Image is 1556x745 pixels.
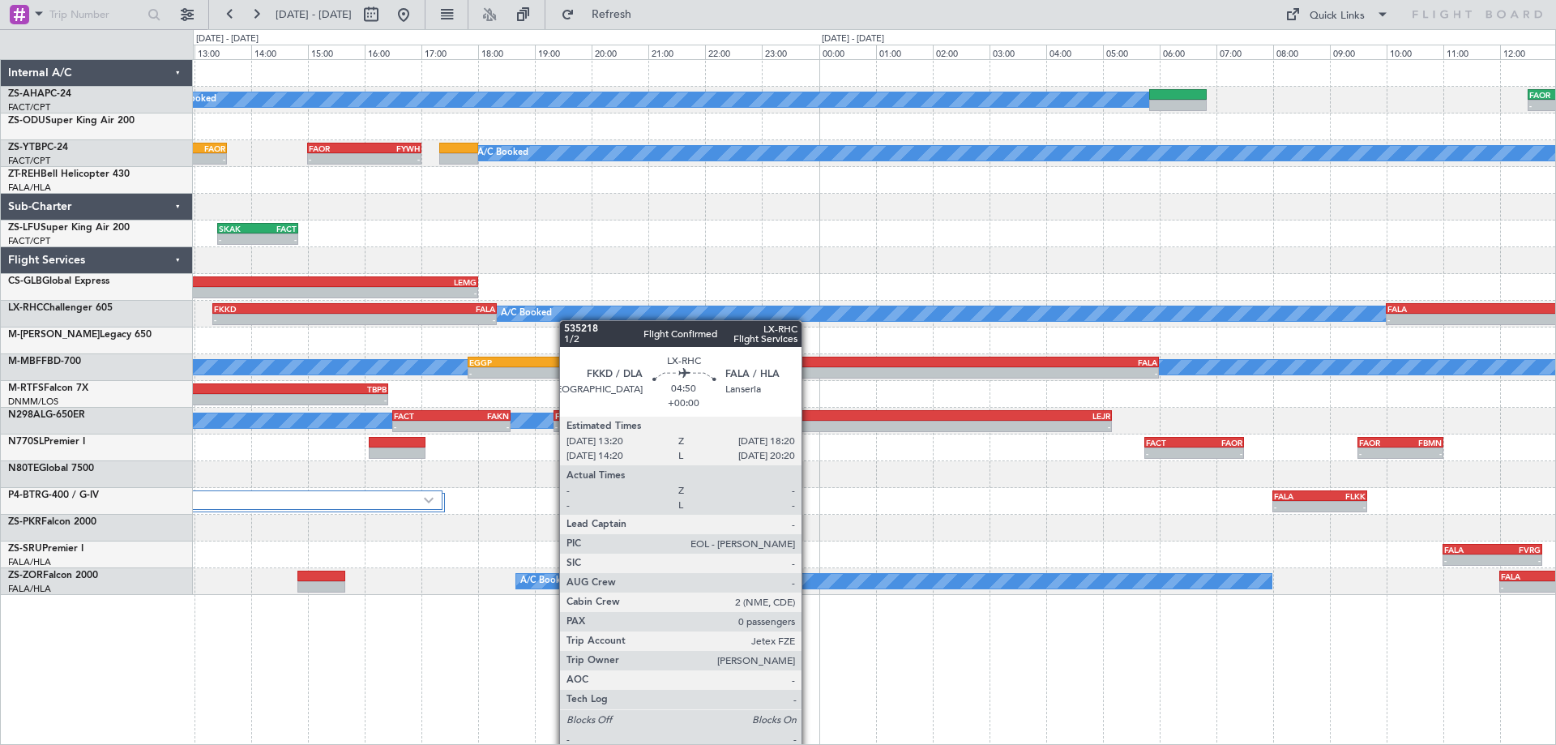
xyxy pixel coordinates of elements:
[669,358,913,367] div: DTTA
[1146,438,1195,447] div: FACT
[1493,555,1541,565] div: -
[535,45,592,59] div: 19:00
[219,224,258,233] div: SKAK
[1387,45,1443,59] div: 10:00
[258,224,297,233] div: FACT
[1274,502,1320,512] div: -
[309,143,364,153] div: FAOR
[49,2,143,27] input: Trip Number
[1359,438,1400,447] div: FAOR
[469,368,546,378] div: -
[394,411,451,421] div: FACT
[1146,448,1195,458] div: -
[822,32,884,46] div: [DATE] - [DATE]
[8,155,50,167] a: FACT/CPT
[8,276,109,286] a: CS-GLBGlobal Express
[421,45,478,59] div: 17:00
[8,116,45,126] span: ZS-ODU
[1320,502,1366,512] div: -
[555,422,833,431] div: -
[8,571,98,580] a: ZS-ZORFalcon 2000
[8,583,51,595] a: FALA/HLA
[1443,45,1500,59] div: 11:00
[8,169,41,179] span: ZT-REH
[913,368,1158,378] div: -
[1103,45,1160,59] div: 05:00
[8,383,88,393] a: M-RTFSFalcon 7X
[648,45,705,59] div: 21:00
[1400,448,1442,458] div: -
[669,368,913,378] div: -
[217,277,476,287] div: LEMG
[451,422,509,431] div: -
[8,169,130,179] a: ZT-REHBell Helicopter 430
[520,569,571,593] div: A/C Booked
[8,383,44,393] span: M-RTFS
[8,490,99,500] a: P4-BTRG-400 / G-IV
[8,89,71,99] a: ZS-AHAPC-24
[8,396,58,408] a: DNMM/LOS
[451,411,509,421] div: FAKN
[1501,572,1547,581] div: FALA
[555,411,833,421] div: FAKN
[8,143,41,152] span: ZS-YTB
[832,422,1110,431] div: -
[364,154,419,164] div: -
[876,45,933,59] div: 01:00
[355,304,495,314] div: FALA
[214,304,354,314] div: FKKD
[1216,45,1273,59] div: 07:00
[214,315,354,324] div: -
[592,45,648,59] div: 20:00
[1310,8,1365,24] div: Quick Links
[196,32,259,46] div: [DATE] - [DATE]
[1387,315,1525,324] div: -
[8,235,50,247] a: FACT/CPT
[990,45,1046,59] div: 03:00
[8,437,85,447] a: N770SLPremier I
[1330,45,1387,59] div: 09:00
[8,303,113,313] a: LX-RHCChallenger 605
[8,571,43,580] span: ZS-ZOR
[1387,304,1525,314] div: FALA
[469,358,546,367] div: EGGP
[394,422,451,431] div: -
[365,45,421,59] div: 16:00
[477,141,528,165] div: A/C Booked
[168,143,225,153] div: FAOR
[762,45,819,59] div: 23:00
[1160,45,1216,59] div: 06:00
[705,45,762,59] div: 22:00
[554,2,651,28] button: Refresh
[355,315,495,324] div: -
[1273,45,1330,59] div: 08:00
[1359,448,1400,458] div: -
[276,7,352,22] span: [DATE] - [DATE]
[308,45,365,59] div: 15:00
[8,410,45,420] span: N298AL
[8,544,42,554] span: ZS-SRU
[819,45,876,59] div: 00:00
[8,330,100,340] span: M-[PERSON_NAME]
[1444,555,1493,565] div: -
[8,116,135,126] a: ZS-ODUSuper King Air 200
[546,368,623,378] div: -
[1277,2,1397,28] button: Quick Links
[478,45,535,59] div: 18:00
[8,490,41,500] span: P4-BTR
[217,288,476,298] div: -
[1400,438,1442,447] div: FBMN
[1444,545,1493,554] div: FALA
[251,45,308,59] div: 14:00
[142,395,387,405] div: -
[8,182,51,194] a: FALA/HLA
[168,154,225,164] div: -
[219,234,258,244] div: -
[142,384,387,394] div: TBPB
[8,464,39,473] span: N80TE
[8,330,152,340] a: M-[PERSON_NAME]Legacy 650
[8,437,44,447] span: N770SL
[1046,45,1103,59] div: 04:00
[1195,448,1243,458] div: -
[8,101,50,113] a: FACT/CPT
